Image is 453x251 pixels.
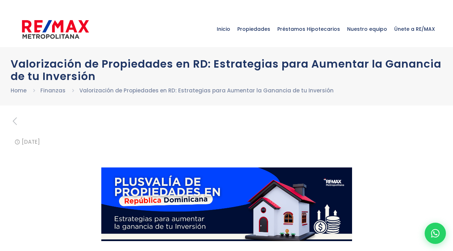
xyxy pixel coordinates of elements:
span: Inicio [213,18,234,40]
a: Únete a RE/MAX [391,11,438,47]
span: Nuestro equipo [344,18,391,40]
h1: Valorización de Propiedades en RD: Estrategias para Aumentar la Ganancia de tu Inversión [11,58,443,82]
span: Únete a RE/MAX [391,18,438,40]
a: Propiedades [234,11,274,47]
a: RE/MAX Metropolitana [22,11,89,47]
a: Inicio [213,11,234,47]
a: Valorización de Propiedades en RD: Estrategias para Aumentar la Ganancia de tu Inversión [79,87,334,94]
img: Gráfico de plusvalía inmobiliaria mostrando el aumento de valor de una propiedad en República Dom... [101,167,352,241]
a: previous post [11,116,19,127]
img: remax-metropolitana-logo [22,19,89,40]
span: Préstamos Hipotecarios [274,18,344,40]
time: [DATE] [22,138,40,146]
i: previous post [11,115,19,127]
a: Finanzas [40,87,66,94]
span: Propiedades [234,18,274,40]
a: Nuestro equipo [344,11,391,47]
a: Home [11,87,27,94]
a: Préstamos Hipotecarios [274,11,344,47]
